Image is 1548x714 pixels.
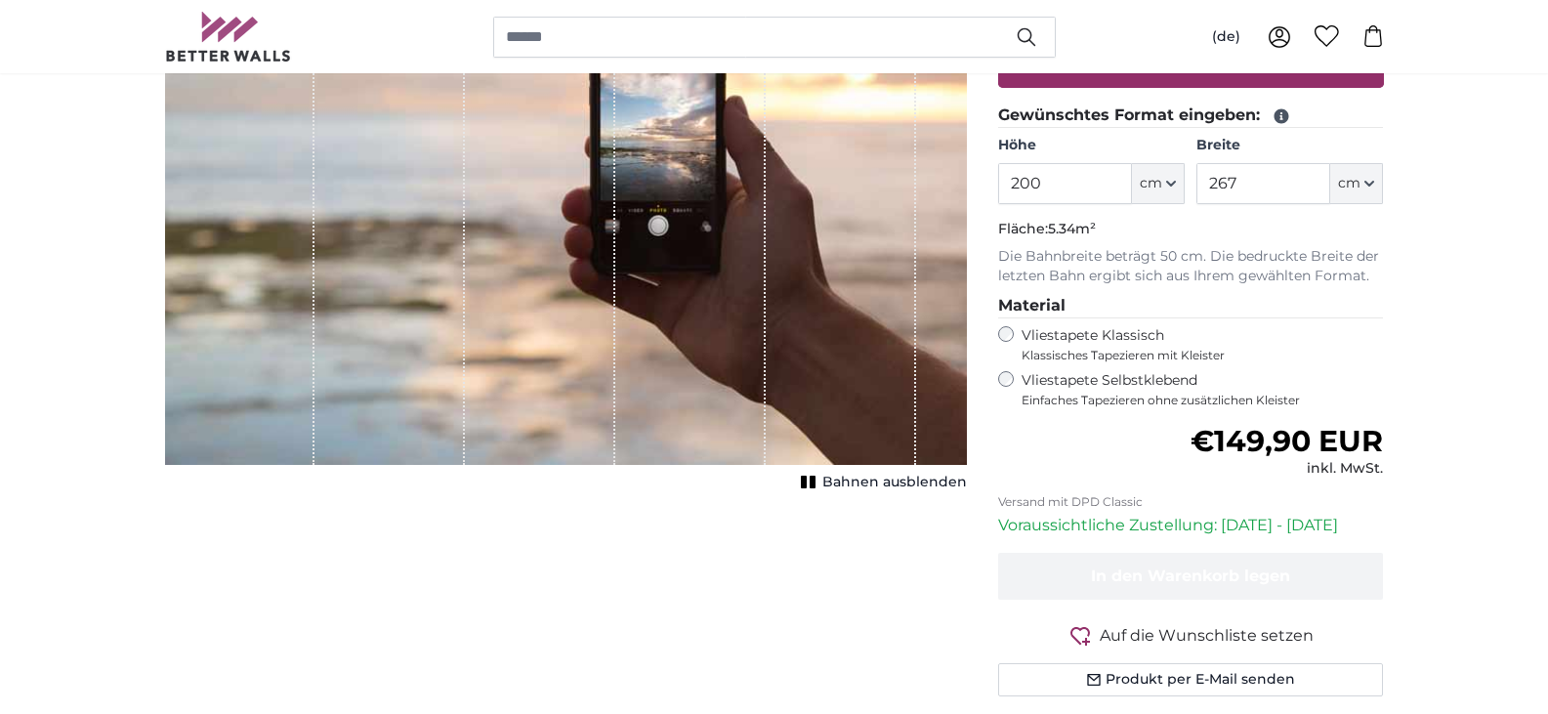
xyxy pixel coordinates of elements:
[998,247,1384,286] p: Die Bahnbreite beträgt 50 cm. Die bedruckte Breite der letzten Bahn ergibt sich aus Ihrem gewählt...
[1196,136,1383,155] label: Breite
[1338,174,1360,193] span: cm
[998,136,1185,155] label: Höhe
[998,663,1384,696] button: Produkt per E-Mail senden
[1100,624,1314,648] span: Auf die Wunschliste setzen
[1196,20,1256,55] button: (de)
[1191,423,1383,459] span: €149,90 EUR
[1022,371,1384,408] label: Vliestapete Selbstklebend
[822,473,967,492] span: Bahnen ausblenden
[795,469,967,496] button: Bahnen ausblenden
[1022,393,1384,408] span: Einfaches Tapezieren ohne zusätzlichen Kleister
[1022,348,1367,363] span: Klassisches Tapezieren mit Kleister
[1091,567,1290,585] span: In den Warenkorb legen
[998,553,1384,600] button: In den Warenkorb legen
[1132,163,1185,204] button: cm
[1191,459,1383,479] div: inkl. MwSt.
[1330,163,1383,204] button: cm
[998,294,1384,318] legend: Material
[998,494,1384,510] p: Versand mit DPD Classic
[998,623,1384,648] button: Auf die Wunschliste setzen
[998,514,1384,537] p: Voraussichtliche Zustellung: [DATE] - [DATE]
[998,220,1384,239] p: Fläche:
[1140,174,1162,193] span: cm
[1048,220,1096,237] span: 5.34m²
[1022,326,1367,363] label: Vliestapete Klassisch
[165,12,292,62] img: Betterwalls
[998,104,1384,128] legend: Gewünschtes Format eingeben:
